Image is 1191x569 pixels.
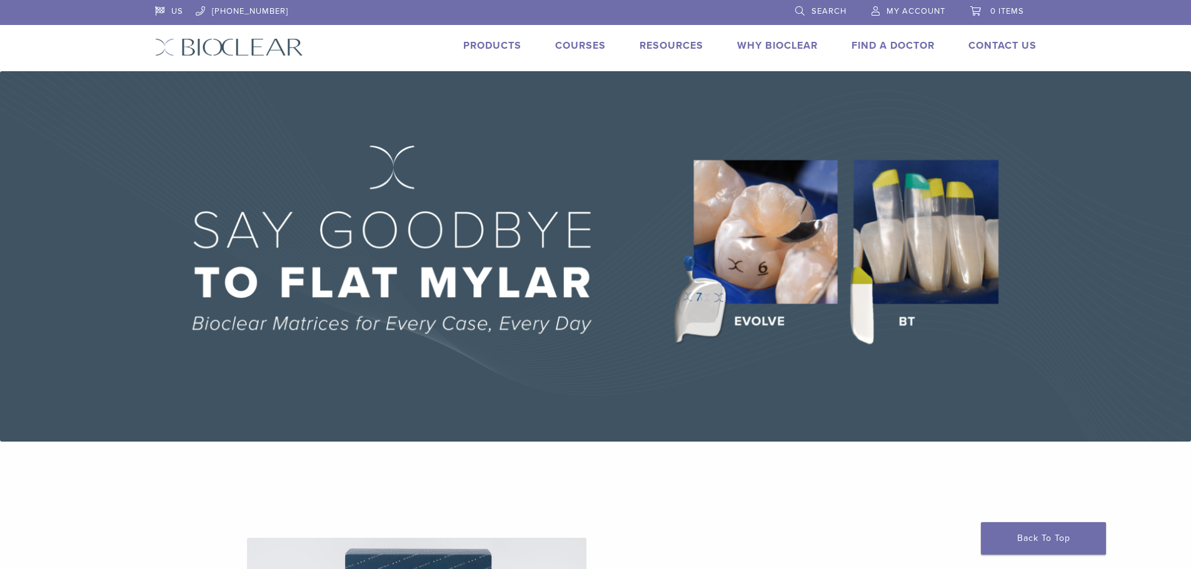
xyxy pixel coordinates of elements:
[990,6,1024,16] span: 0 items
[887,6,945,16] span: My Account
[968,39,1037,52] a: Contact Us
[852,39,935,52] a: Find A Doctor
[812,6,847,16] span: Search
[981,522,1106,555] a: Back To Top
[737,39,818,52] a: Why Bioclear
[640,39,703,52] a: Resources
[155,38,303,56] img: Bioclear
[463,39,521,52] a: Products
[555,39,606,52] a: Courses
